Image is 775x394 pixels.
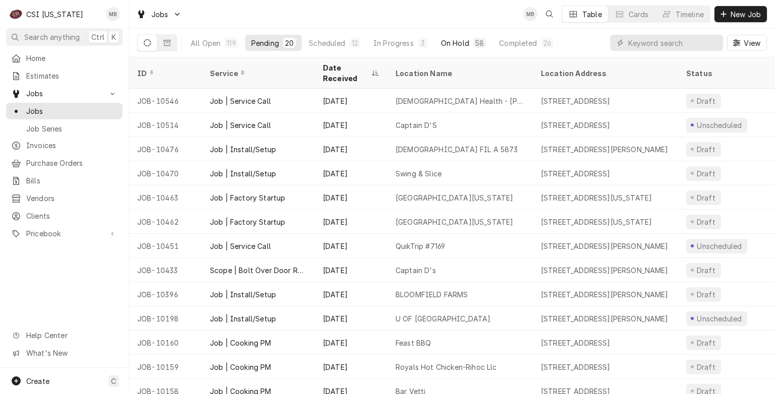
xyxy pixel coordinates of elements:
[6,208,123,224] a: Clients
[541,241,669,251] div: [STREET_ADDRESS][PERSON_NAME]
[695,144,717,155] div: Draft
[26,330,117,341] span: Help Center
[696,241,743,251] div: Unscheduled
[315,185,387,210] div: [DATE]
[315,89,387,113] div: [DATE]
[26,71,118,81] span: Estimates
[24,32,80,42] span: Search anything
[9,7,23,21] div: CSI Kentucky's Avatar
[285,38,294,48] div: 20
[541,96,611,106] div: [STREET_ADDRESS]
[129,355,202,379] div: JOB-10159
[396,192,513,203] div: [GEOGRAPHIC_DATA][US_STATE]
[91,32,104,42] span: Ctrl
[541,168,611,179] div: [STREET_ADDRESS]
[396,217,513,227] div: [GEOGRAPHIC_DATA][US_STATE]
[129,331,202,355] div: JOB-10160
[129,210,202,234] div: JOB-10462
[541,289,669,300] div: [STREET_ADDRESS][PERSON_NAME]
[543,38,551,48] div: 26
[6,155,123,171] a: Purchase Orders
[714,6,767,22] button: New Job
[210,313,276,324] div: Job | Install/Setup
[106,7,120,21] div: Matt Brewington's Avatar
[396,168,441,179] div: Swing & Slice
[396,338,431,348] div: Feast BBQ
[695,168,717,179] div: Draft
[396,313,491,324] div: U OF [GEOGRAPHIC_DATA]
[210,120,271,130] div: Job | Service Call
[315,258,387,282] div: [DATE]
[106,7,120,21] div: MB
[210,241,271,251] div: Job | Service Call
[541,68,668,79] div: Location Address
[695,217,717,227] div: Draft
[729,9,763,20] span: New Job
[129,113,202,137] div: JOB-10514
[6,50,123,67] a: Home
[629,9,649,20] div: Cards
[129,137,202,161] div: JOB-10476
[210,265,307,276] div: Scope | Bolt Over Door Replacement
[251,38,279,48] div: Pending
[151,9,169,20] span: Jobs
[227,38,236,48] div: 119
[541,6,558,22] button: Open search
[6,68,123,84] a: Estimates
[541,192,652,203] div: [STREET_ADDRESS][US_STATE]
[129,234,202,258] div: JOB-10451
[499,38,537,48] div: Completed
[541,313,669,324] div: [STREET_ADDRESS][PERSON_NAME]
[352,38,358,48] div: 12
[137,68,192,79] div: ID
[309,38,345,48] div: Scheduled
[396,144,518,155] div: [DEMOGRAPHIC_DATA] FIL A 5873
[695,192,717,203] div: Draft
[26,175,118,186] span: Bills
[26,9,83,20] div: CSI [US_STATE]
[6,327,123,344] a: Go to Help Center
[696,120,743,130] div: Unscheduled
[373,38,414,48] div: In Progress
[210,144,276,155] div: Job | Install/Setup
[523,7,537,21] div: Matt Brewington's Avatar
[541,265,669,276] div: [STREET_ADDRESS][PERSON_NAME]
[315,282,387,306] div: [DATE]
[323,62,369,84] div: Date Received
[695,96,717,106] div: Draft
[6,190,123,207] a: Vendors
[129,306,202,331] div: JOB-10198
[6,85,123,102] a: Go to Jobs
[129,89,202,113] div: JOB-10546
[475,38,484,48] div: 58
[9,7,23,21] div: C
[396,120,437,130] div: Captain D'S
[129,258,202,282] div: JOB-10433
[396,289,468,300] div: BLOOMFIELD FARMS
[210,338,271,348] div: Job | Cooking PM
[26,88,102,99] span: Jobs
[210,362,271,372] div: Job | Cooking PM
[26,377,49,385] span: Create
[396,68,523,79] div: Location Name
[315,137,387,161] div: [DATE]
[6,137,123,154] a: Invoices
[210,168,276,179] div: Job | Install/Setup
[6,120,123,137] a: Job Series
[129,282,202,306] div: JOB-10396
[676,9,704,20] div: Timeline
[210,68,305,79] div: Service
[541,120,611,130] div: [STREET_ADDRESS]
[695,265,717,276] div: Draft
[696,313,743,324] div: Unscheduled
[26,158,118,168] span: Purchase Orders
[111,376,116,386] span: C
[541,217,652,227] div: [STREET_ADDRESS][US_STATE]
[6,172,123,189] a: Bills
[210,289,276,300] div: Job | Install/Setup
[210,96,271,106] div: Job | Service Call
[210,217,285,227] div: Job | Factory Startup
[315,331,387,355] div: [DATE]
[26,106,118,116] span: Jobs
[315,234,387,258] div: [DATE]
